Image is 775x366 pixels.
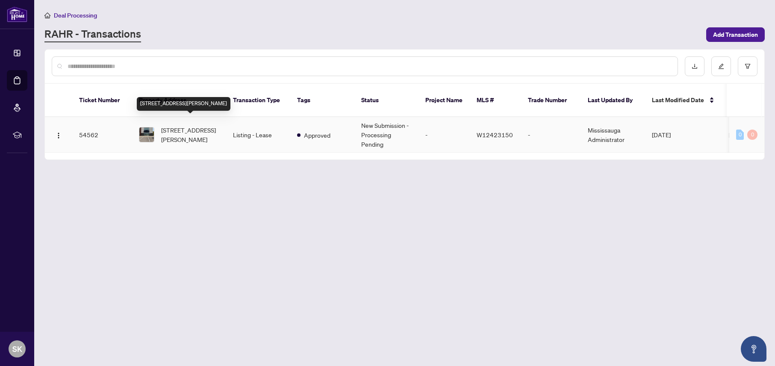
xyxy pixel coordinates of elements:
button: download [685,56,704,76]
span: W12423150 [477,131,513,139]
div: 0 [736,130,744,140]
span: download [692,63,698,69]
th: Transaction Type [226,84,290,117]
button: edit [711,56,731,76]
button: Add Transaction [706,27,765,42]
span: [PERSON_NAME] [729,131,775,139]
span: SK [12,343,22,355]
th: Property Address [132,84,226,117]
button: filter [738,56,757,76]
span: Approved [304,130,330,140]
div: [STREET_ADDRESS][PERSON_NAME] [137,97,230,111]
button: Open asap [741,336,766,362]
div: 0 [747,130,757,140]
img: thumbnail-img [139,127,154,142]
img: logo [7,6,27,22]
span: home [44,12,50,18]
span: [STREET_ADDRESS][PERSON_NAME] [161,125,219,144]
th: Status [354,84,418,117]
th: Last Modified Date [645,84,722,117]
button: Logo [52,128,65,142]
th: Trade Number [521,84,581,117]
a: RAHR - Transactions [44,27,141,42]
img: Logo [55,132,62,139]
td: - [418,117,470,153]
td: - [521,117,581,153]
td: Mississauga Administrator [581,117,645,153]
th: MLS # [470,84,521,117]
td: 54562 [72,117,132,153]
span: Deal Processing [54,12,97,19]
th: Project Name [418,84,470,117]
th: Created By [722,84,773,117]
span: Last Modified Date [652,95,704,105]
th: Tags [290,84,354,117]
span: edit [718,63,724,69]
td: New Submission - Processing Pending [354,117,418,153]
span: [DATE] [652,131,671,139]
td: Listing - Lease [226,117,290,153]
span: filter [745,63,751,69]
th: Last Updated By [581,84,645,117]
th: Ticket Number [72,84,132,117]
span: Add Transaction [713,28,758,41]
